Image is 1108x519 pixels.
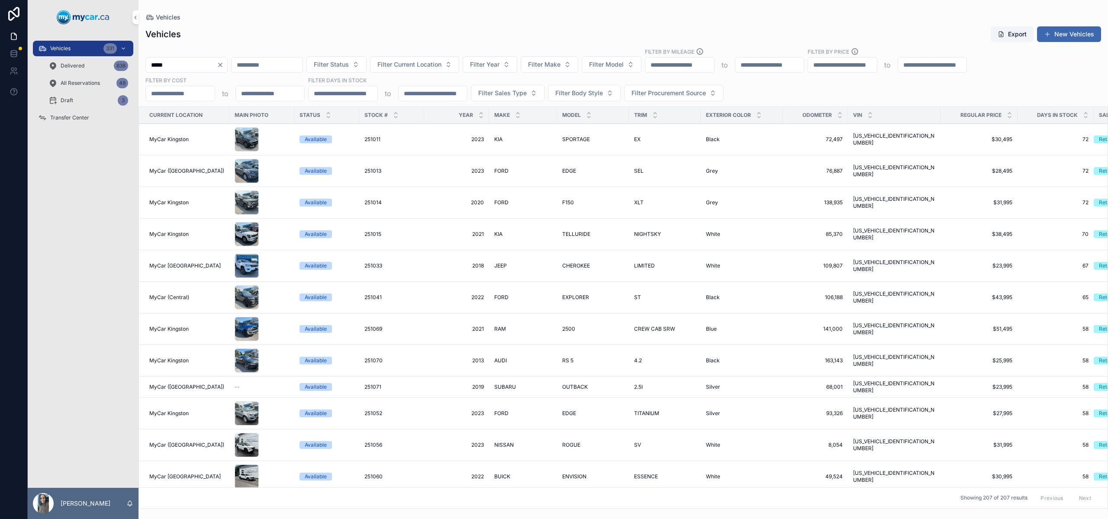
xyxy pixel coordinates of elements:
[463,56,517,73] button: Select Button
[364,384,419,390] a: 251071
[562,136,590,143] span: SPORTAGE
[788,357,843,364] a: 163,143
[706,136,720,143] span: Black
[305,135,327,143] div: Available
[634,326,675,332] span: CREW CAB SRW
[494,410,552,417] a: FORD
[364,262,382,269] span: 251033
[364,326,382,332] span: 251069
[429,410,484,417] a: 2023
[853,406,935,420] a: [US_VEHICLE_IDENTIFICATION_NUMBER]
[33,110,133,126] a: Transfer Center
[706,262,720,269] span: White
[300,409,354,417] a: Available
[853,290,935,304] span: [US_VEHICLE_IDENTIFICATION_NUMBER]
[471,85,544,101] button: Select Button
[946,231,1012,238] a: $38,495
[429,168,484,174] span: 2023
[788,168,843,174] span: 76,887
[562,168,576,174] span: EDGE
[494,136,552,143] a: KIA
[946,168,1012,174] a: $28,495
[991,26,1034,42] button: Export
[562,136,624,143] a: SPORTAGE
[494,326,506,332] span: RAM
[562,199,624,206] a: F150
[149,357,224,364] a: MyCar Kingston
[429,294,484,301] a: 2022
[364,231,419,238] a: 251015
[306,56,367,73] button: Select Button
[364,410,382,417] span: 251052
[634,168,696,174] a: SEL
[1023,384,1089,390] a: 58
[1023,231,1089,238] span: 70
[706,384,720,390] span: Silver
[706,384,778,390] a: Silver
[706,357,720,364] span: Black
[946,294,1012,301] a: $43,995
[521,56,578,73] button: Select Button
[1023,410,1089,417] a: 58
[494,168,509,174] span: FORD
[946,357,1012,364] span: $25,995
[114,61,128,71] div: 838
[788,262,843,269] a: 109,807
[1023,262,1089,269] a: 67
[562,231,624,238] a: TELLURIDE
[634,168,644,174] span: SEL
[494,294,552,301] a: FORD
[788,136,843,143] span: 72,497
[706,168,718,174] span: Grey
[300,199,354,206] a: Available
[946,384,1012,390] span: $23,995
[634,136,696,143] a: EX
[634,231,696,238] a: NIGHTSKY
[946,136,1012,143] a: $30,495
[364,294,419,301] a: 251041
[364,357,383,364] span: 251070
[555,89,603,97] span: Filter Body Style
[429,199,484,206] a: 2020
[364,326,419,332] a: 251069
[429,136,484,143] span: 2023
[429,326,484,332] span: 2021
[364,262,419,269] a: 251033
[43,75,133,91] a: All Reservations48
[634,262,655,269] span: LIMITED
[788,199,843,206] span: 138,935
[528,60,560,69] span: Filter Make
[494,199,552,206] a: FORD
[634,199,644,206] span: XLT
[149,357,189,364] span: MyCar Kingston
[946,410,1012,417] span: $27,995
[562,326,575,332] span: 2500
[562,357,624,364] a: RS 5
[364,294,382,301] span: 251041
[788,410,843,417] a: 93,326
[562,294,624,301] a: EXPLORER
[149,168,224,174] a: MyCar ([GEOGRAPHIC_DATA])
[562,410,576,417] span: EDGE
[562,294,589,301] span: EXPLORER
[853,354,935,367] span: [US_VEHICLE_IDENTIFICATION_NUMBER]
[61,62,84,69] span: Delivered
[305,325,327,333] div: Available
[1023,168,1089,174] a: 72
[562,231,590,238] span: TELLURIDE
[853,227,935,241] a: [US_VEHICLE_IDENTIFICATION_NUMBER]
[1023,136,1089,143] span: 72
[478,89,527,97] span: Filter Sales Type
[634,294,641,301] span: ST
[57,10,110,24] img: App logo
[149,136,189,143] span: MyCar Kingston
[494,326,552,332] a: RAM
[149,442,224,448] a: MyCar ([GEOGRAPHIC_DATA])
[634,199,696,206] a: XLT
[562,168,624,174] a: EDGE
[305,167,327,175] div: Available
